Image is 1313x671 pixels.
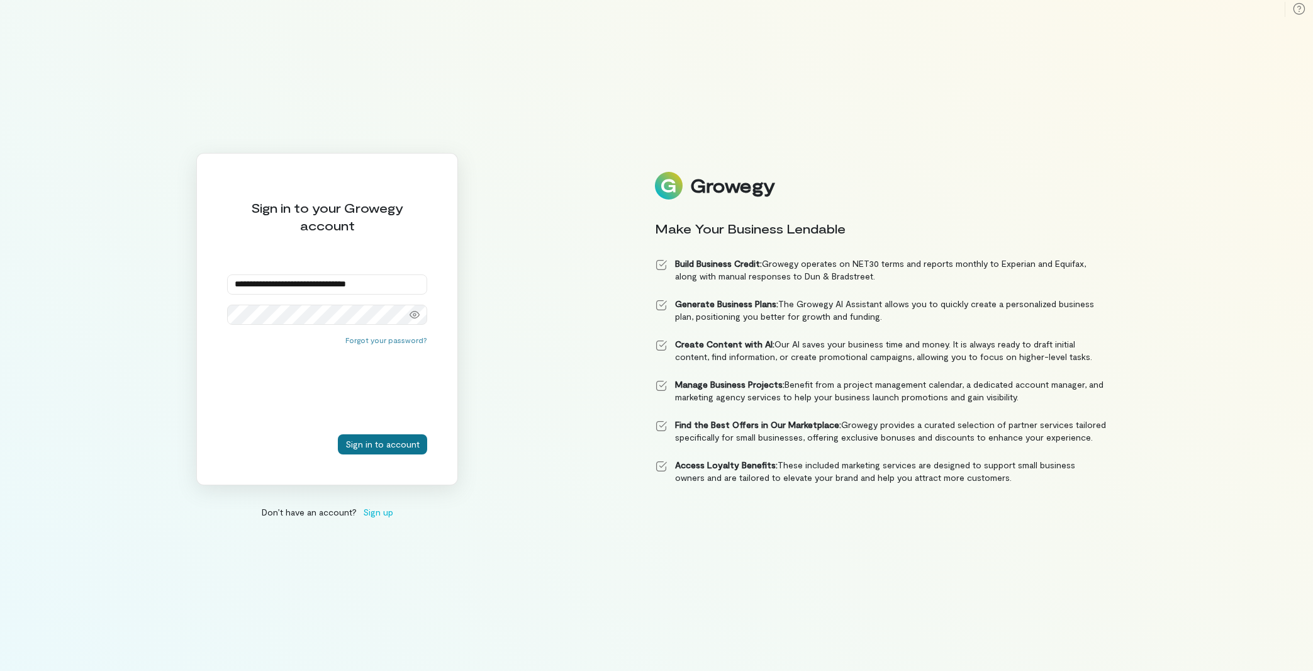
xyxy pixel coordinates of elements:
[655,298,1107,323] li: The Growegy AI Assistant allows you to quickly create a personalized business plan, positioning y...
[363,505,393,519] span: Sign up
[675,379,785,390] strong: Manage Business Projects:
[655,419,1107,444] li: Growegy provides a curated selection of partner services tailored specifically for small business...
[655,172,683,200] img: Logo
[345,335,427,345] button: Forgot your password?
[655,220,1107,237] div: Make Your Business Lendable
[655,338,1107,363] li: Our AI saves your business time and money. It is always ready to draft initial content, find info...
[675,339,774,349] strong: Create Content with AI:
[675,460,778,470] strong: Access Loyalty Benefits:
[338,434,427,454] button: Sign in to account
[675,298,778,309] strong: Generate Business Plans:
[675,258,762,269] strong: Build Business Credit:
[227,199,427,234] div: Sign in to your Growegy account
[196,505,458,519] div: Don’t have an account?
[675,419,841,430] strong: Find the Best Offers in Our Marketplace:
[655,378,1107,403] li: Benefit from a project management calendar, a dedicated account manager, and marketing agency ser...
[690,175,774,196] div: Growegy
[655,257,1107,283] li: Growegy operates on NET30 terms and reports monthly to Experian and Equifax, along with manual re...
[655,459,1107,484] li: These included marketing services are designed to support small business owners and are tailored ...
